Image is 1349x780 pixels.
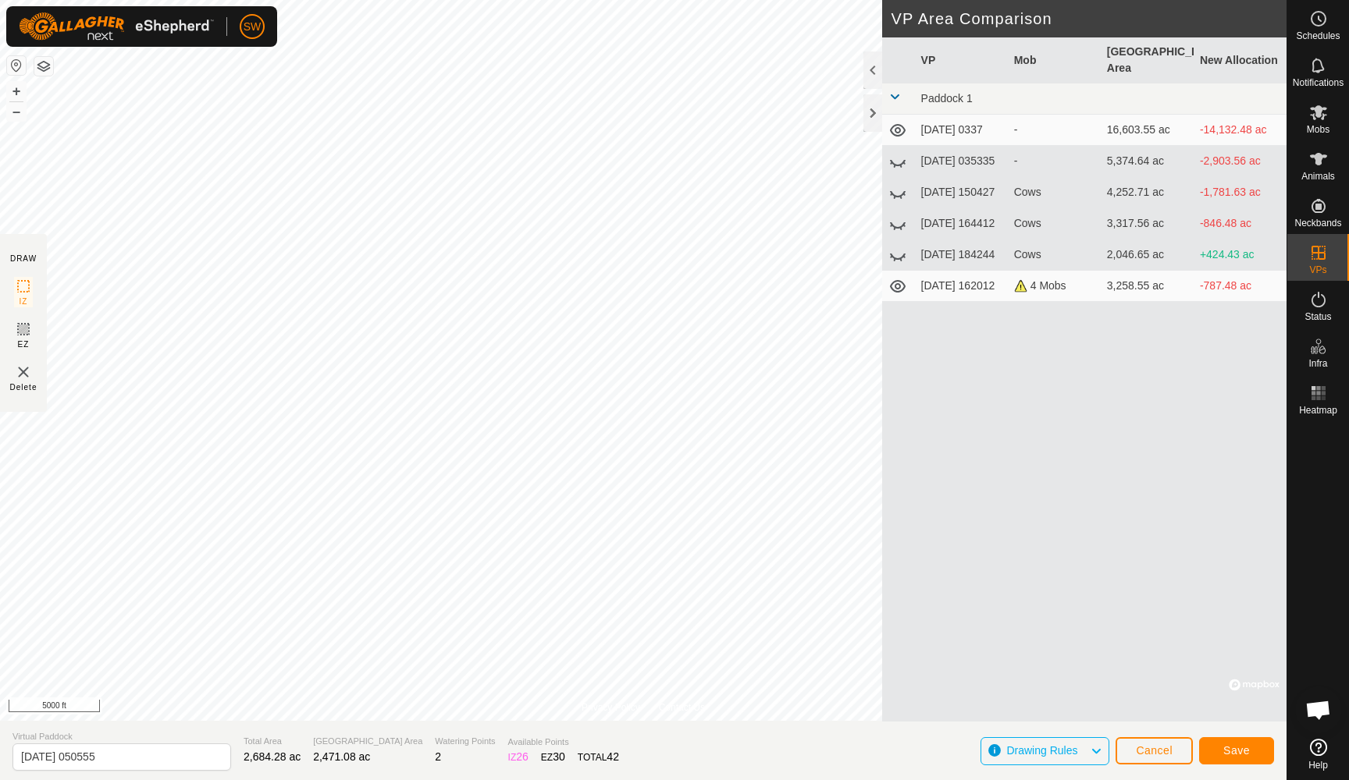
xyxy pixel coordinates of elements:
[1101,177,1194,208] td: 4,252.71 ac
[1293,78,1344,87] span: Notifications
[435,735,495,748] span: Watering Points
[1194,271,1287,302] td: -787.48 ac
[435,750,441,763] span: 2
[1014,153,1095,169] div: -
[915,146,1008,177] td: [DATE] 035335
[1301,172,1335,181] span: Animals
[1194,146,1287,177] td: -2,903.56 ac
[915,115,1008,146] td: [DATE] 0337
[1014,184,1095,200] div: Cows
[1194,208,1287,239] td: -846.48 ac
[19,12,214,41] img: Gallagher Logo
[578,749,619,765] div: TOTAL
[12,730,231,743] span: Virtual Paddock
[915,37,1008,83] th: VP
[1287,732,1349,776] a: Help
[1307,125,1329,134] span: Mobs
[1194,37,1287,83] th: New Allocation
[1194,177,1287,208] td: -1,781.63 ac
[915,177,1008,208] td: [DATE] 150427
[1223,744,1250,757] span: Save
[1296,31,1340,41] span: Schedules
[313,750,370,763] span: 2,471.08 ac
[1294,218,1341,228] span: Neckbands
[10,381,37,393] span: Delete
[1194,239,1287,271] td: +424.43 ac
[1295,686,1342,733] div: Open chat
[7,56,26,75] button: Reset Map
[1305,312,1331,321] span: Status
[516,750,529,763] span: 26
[915,239,1008,271] td: [DATE] 184244
[607,750,619,763] span: 42
[582,700,640,714] a: Privacy Policy
[244,19,262,35] span: SW
[1014,122,1095,138] div: -
[508,736,619,749] span: Available Points
[18,339,30,350] span: EZ
[1014,215,1095,232] div: Cows
[1199,737,1274,764] button: Save
[553,750,565,763] span: 30
[1101,37,1194,83] th: [GEOGRAPHIC_DATA] Area
[915,271,1008,302] td: [DATE] 162012
[7,82,26,101] button: +
[7,102,26,121] button: –
[1006,744,1077,757] span: Drawing Rules
[1101,208,1194,239] td: 3,317.56 ac
[1008,37,1101,83] th: Mob
[313,735,422,748] span: [GEOGRAPHIC_DATA] Area
[20,296,28,307] span: IZ
[1309,265,1326,275] span: VPs
[508,749,529,765] div: IZ
[1101,146,1194,177] td: 5,374.64 ac
[1308,359,1327,368] span: Infra
[1136,744,1173,757] span: Cancel
[892,9,1287,28] h2: VP Area Comparison
[541,749,565,765] div: EZ
[1194,115,1287,146] td: -14,132.48 ac
[10,253,37,264] div: DRAW
[1116,737,1193,764] button: Cancel
[915,208,1008,239] td: [DATE] 164412
[1014,246,1095,263] div: Cows
[1101,115,1194,146] td: 16,603.55 ac
[1014,278,1095,294] div: 4 Mobs
[1101,271,1194,302] td: 3,258.55 ac
[921,92,973,105] span: Paddock 1
[1299,406,1337,415] span: Heatmap
[34,57,53,76] button: Map Layers
[14,363,33,381] img: VP
[659,700,705,714] a: Contact Us
[1308,760,1328,770] span: Help
[244,735,301,748] span: Total Area
[244,750,301,763] span: 2,684.28 ac
[1101,239,1194,271] td: 2,046.65 ac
